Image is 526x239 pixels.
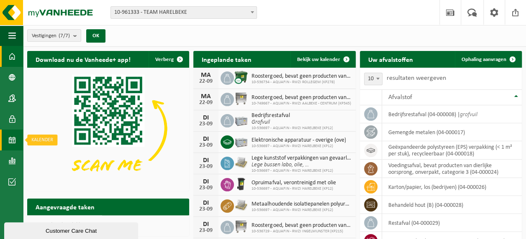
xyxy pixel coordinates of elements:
span: 10-536697 - AQUAFIN - RWZI HARELBEKE (KP12) [251,144,346,149]
span: Roostergoed, bevat geen producten van dierlijke oorsprong [251,73,351,80]
div: DI [198,221,214,228]
div: 23-09 [198,121,214,127]
div: 22-09 [198,79,214,84]
div: 23-09 [198,185,214,191]
span: Bedrijfsrestafval [251,112,333,119]
img: LP-PA-00000-WDN-11 [234,198,248,212]
h2: Uw afvalstoffen [360,51,421,67]
div: DI [198,178,214,185]
div: MA [198,72,214,79]
i: grofvuil [460,112,477,118]
button: Vestigingen(7/7) [27,29,81,42]
img: PB-LB-0680-HPE-GY-11 [234,113,248,127]
span: Metaalhoudende isolatiepanelen polyurethaan (pu) [251,201,351,208]
td: behandeld hout (B) (04-000028) [382,196,522,214]
td: karton/papier, los (bedrijven) (04-000026) [382,178,522,196]
span: Opruimafval, verontreinigd met olie [251,180,336,186]
a: Ophaling aanvragen [455,51,521,68]
span: Afvalstof [388,94,412,101]
span: Lege kunststof verpakkingen van gevaarlijke stoffen [251,155,351,162]
img: WB-0240-HPE-BK-01 [234,177,248,191]
img: WB-1100-GAL-GY-01 [234,92,248,106]
img: Download de VHEPlus App [27,68,189,189]
div: 23-09 [198,164,214,170]
div: DI [198,114,214,121]
span: 10-536697 - AQUAFIN - RWZI HARELBEKE (KP12) [251,126,333,131]
td: geëxpandeerde polystyreen (EPS) verpakking (< 1 m² per stuk), recycleerbaar (04-000018) [382,141,522,160]
iframe: chat widget [4,221,140,239]
span: Roostergoed, bevat geen producten van dierlijke oorsprong [251,94,351,101]
span: 10-961333 - TEAM HARELBEKE [111,7,257,18]
span: 10-536697 - AQUAFIN - RWZI HARELBEKE (KP12) [251,168,351,173]
td: bedrijfsrestafval (04-000008) | [382,105,522,123]
span: 10-749667 - AQUAFIN - RWZI AALBEKE - CENTRUM (KP345) [251,101,351,106]
span: 10-961333 - TEAM HARELBEKE [110,6,257,19]
div: DI [198,136,214,142]
div: DI [198,200,214,206]
span: Vestigingen [32,30,70,42]
div: 23-09 [198,142,214,148]
img: PB-LB-0680-HPE-GY-11 [234,134,248,148]
div: 22-09 [198,100,214,106]
a: Bekijk uw kalender [290,51,355,68]
img: WB-1100-CU [234,70,248,84]
span: 10-536697 - AQUAFIN - RWZI HARELBEKE (KP12) [251,208,351,213]
button: OK [86,29,105,43]
span: Bekijk uw kalender [297,57,340,62]
i: Grofvuil [251,119,270,125]
button: Verberg [149,51,188,68]
td: gemengde metalen (04-000017) [382,123,522,141]
div: 23-09 [198,206,214,212]
label: resultaten weergeven [387,75,446,81]
span: 10-536729 - AQUAFIN - RWZI INGELMUNSTER (KP215) [251,229,351,234]
i: Lege bussen labo, olie, ... [251,162,308,168]
count: (7/7) [59,33,70,38]
td: voedingsafval, bevat producten van dierlijke oorsprong, onverpakt, categorie 3 (04-000024) [382,160,522,178]
span: Ophaling aanvragen [462,57,506,62]
span: Roostergoed, bevat geen producten van dierlijke oorsprong [251,222,351,229]
h2: Aangevraagde taken [27,198,103,215]
span: Elektronische apparatuur - overige (ove) [251,137,346,144]
span: 10-536734 - AQUAFIN - RWZI ROLLEGEM (KP278) [251,80,351,85]
div: DI [198,157,214,164]
span: Verberg [155,57,174,62]
span: 10-536697 - AQUAFIN - RWZI HARELBEKE (KP12) [251,186,336,191]
img: LP-PA-00000-WDN-11 [234,155,248,170]
div: MA [198,93,214,100]
h2: Ingeplande taken [193,51,260,67]
td: restafval (04-000029) [382,214,522,232]
h2: Download nu de Vanheede+ app! [27,51,139,67]
div: 23-09 [198,228,214,234]
span: 10 [364,73,382,85]
img: WB-1100-GAL-GY-01 [234,219,248,234]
